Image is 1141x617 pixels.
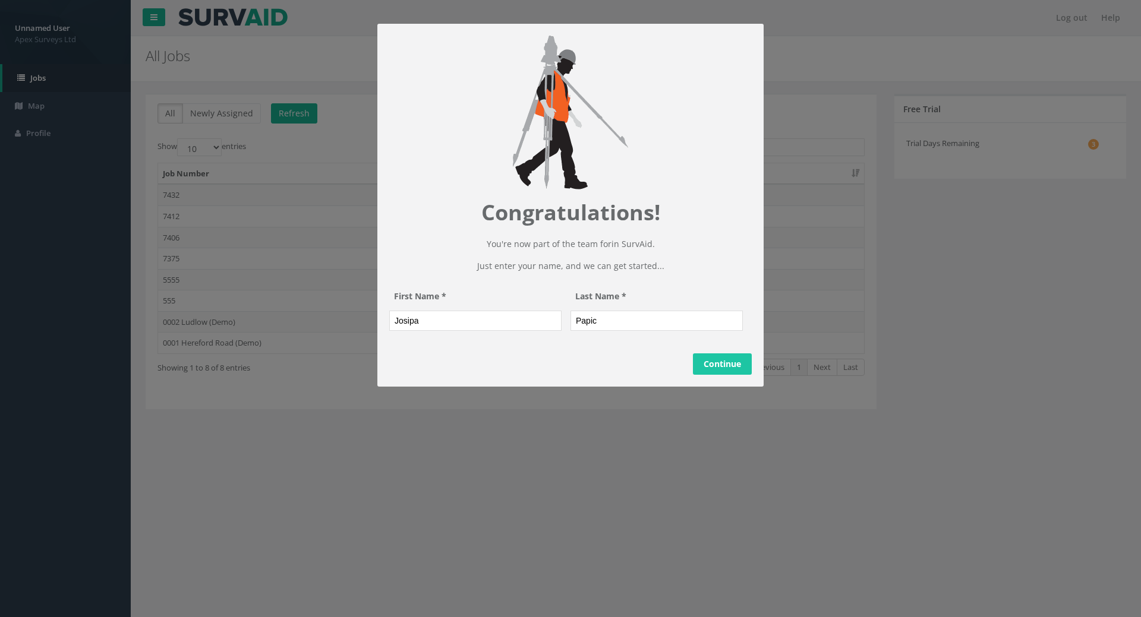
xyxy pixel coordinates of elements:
[570,285,752,308] label: Last Name *
[693,353,752,375] a: Continue
[389,238,752,251] p: You're now part of the team for in SurvAid.
[389,285,570,308] label: First Name *
[389,260,752,273] p: Just enter your name, and we can get started...
[481,198,660,227] strong: Congratulations!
